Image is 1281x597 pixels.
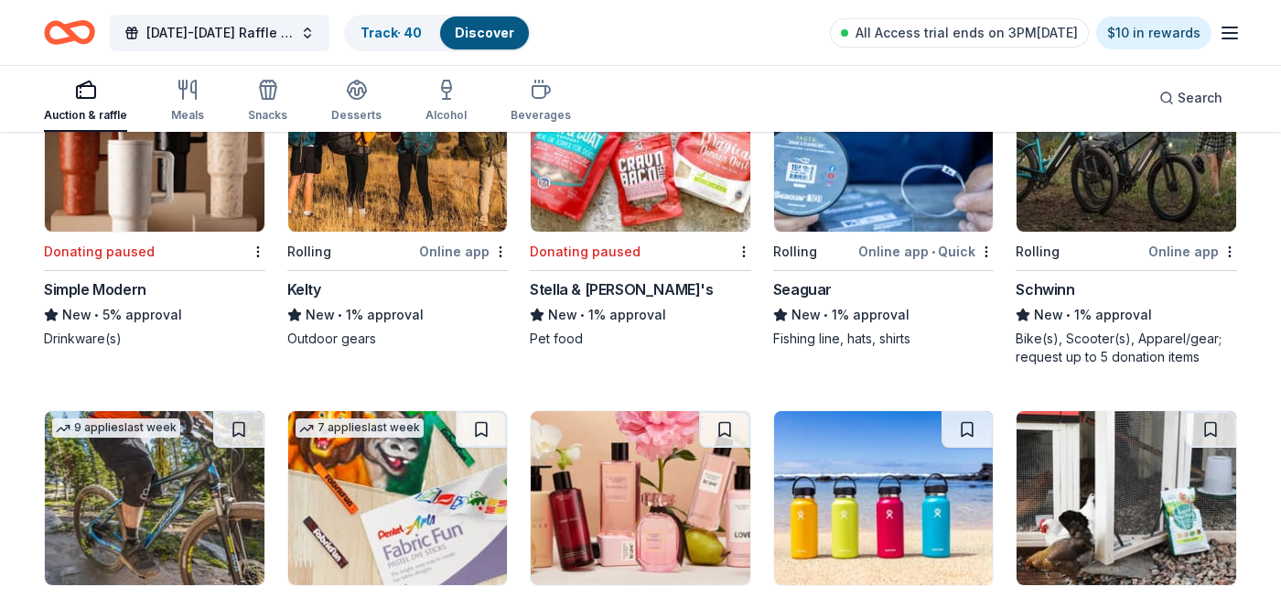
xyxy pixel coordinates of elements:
[830,18,1089,48] a: All Access trial ends on 3PM[DATE]
[931,244,935,259] span: •
[531,411,750,585] img: Image for Victoria's Secret
[530,330,751,348] div: Pet food
[287,241,331,263] div: Rolling
[296,418,424,438] div: 7 applies last week
[856,22,1078,44] span: All Access trial ends on 3PM[DATE]
[773,57,995,348] a: Image for Seaguar4 applieslast weekRollingOnline app•QuickSeaguarNew•1% approvalFishing line, hat...
[455,25,514,40] a: Discover
[1067,308,1071,322] span: •
[171,108,204,123] div: Meals
[773,278,832,300] div: Seaguar
[773,304,995,326] div: 1% approval
[774,58,994,232] img: Image for Seaguar
[1017,58,1236,232] img: Image for Schwinn
[1016,330,1237,366] div: Bike(s), Scooter(s), Apparel/gear; request up to 5 donation items
[1148,240,1237,263] div: Online app
[44,304,265,326] div: 5% approval
[1016,241,1060,263] div: Rolling
[1178,87,1222,109] span: Search
[94,308,99,322] span: •
[62,304,91,326] span: New
[248,71,287,132] button: Snacks
[44,108,127,123] div: Auction & raffle
[773,241,817,263] div: Rolling
[530,304,751,326] div: 1% approval
[530,278,713,300] div: Stella & [PERSON_NAME]'s
[1145,80,1237,116] button: Search
[511,108,571,123] div: Beverages
[425,108,467,123] div: Alcohol
[338,308,342,322] span: •
[44,71,127,132] button: Auction & raffle
[1016,278,1074,300] div: Schwinn
[44,57,265,348] a: Image for Simple ModernDonating pausedSimple ModernNew•5% approvalDrinkware(s)
[530,57,751,348] a: Image for Stella & Chewy'sDonating pausedStella & [PERSON_NAME]'sNew•1% approvalPet food
[361,25,422,40] a: Track· 40
[823,308,828,322] span: •
[288,411,508,585] img: Image for Pentel
[287,57,509,348] a: Image for Kelty1 applylast weekRollingOnline appKeltyNew•1% approvalOutdoor gears
[287,330,509,348] div: Outdoor gears
[511,71,571,132] button: Beverages
[331,71,382,132] button: Desserts
[331,108,382,123] div: Desserts
[1017,411,1236,585] img: Image for Manna Pro
[531,58,750,232] img: Image for Stella & Chewy's
[146,22,293,44] span: [DATE]-[DATE] Raffle Fundraiser
[1096,16,1211,49] a: $10 in rewards
[287,304,509,326] div: 1% approval
[171,71,204,132] button: Meals
[44,278,146,300] div: Simple Modern
[1034,304,1063,326] span: New
[248,108,287,123] div: Snacks
[306,304,335,326] span: New
[1016,304,1237,326] div: 1% approval
[288,58,508,232] img: Image for Kelty
[52,418,180,438] div: 9 applies last week
[1016,57,1237,366] a: Image for Schwinn5 applieslast weekRollingOnline appSchwinnNew•1% approvalBike(s), Scooter(s), Ap...
[530,241,640,263] div: Donating paused
[44,11,95,54] a: Home
[773,330,995,348] div: Fishing line, hats, shirts
[858,240,994,263] div: Online app Quick
[45,411,264,585] img: Image for Mongoose
[45,58,264,232] img: Image for Simple Modern
[791,304,821,326] span: New
[344,15,531,51] button: Track· 40Discover
[548,304,577,326] span: New
[581,308,586,322] span: •
[44,241,155,263] div: Donating paused
[425,71,467,132] button: Alcohol
[44,330,265,348] div: Drinkware(s)
[110,15,329,51] button: [DATE]-[DATE] Raffle Fundraiser
[287,278,321,300] div: Kelty
[774,411,994,585] img: Image for Hydro Flask
[419,240,508,263] div: Online app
